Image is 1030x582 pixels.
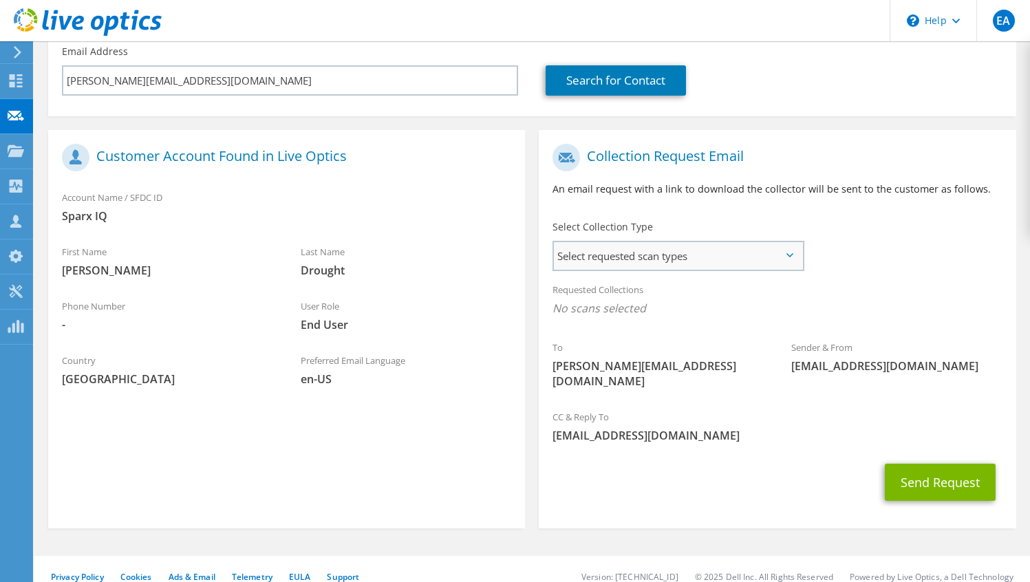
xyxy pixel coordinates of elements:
[48,183,525,230] div: Account Name / SFDC ID
[287,292,526,339] div: User Role
[62,263,273,278] span: [PERSON_NAME]
[539,275,1016,326] div: Requested Collections
[287,346,526,394] div: Preferred Email Language
[791,358,1002,374] span: [EMAIL_ADDRESS][DOMAIN_NAME]
[552,182,1002,197] p: An email request with a link to download the collector will be sent to the customer as follows.
[301,371,512,387] span: en-US
[301,317,512,332] span: End User
[885,464,996,501] button: Send Request
[546,65,686,96] a: Search for Contact
[554,242,802,270] span: Select requested scan types
[552,144,995,171] h1: Collection Request Email
[777,333,1016,380] div: Sender & From
[552,358,764,389] span: [PERSON_NAME][EMAIL_ADDRESS][DOMAIN_NAME]
[62,317,273,332] span: -
[539,333,777,396] div: To
[62,208,511,224] span: Sparx IQ
[552,301,1002,316] span: No scans selected
[48,346,287,394] div: Country
[287,237,526,285] div: Last Name
[539,402,1016,450] div: CC & Reply To
[907,14,919,27] svg: \n
[552,428,1002,443] span: [EMAIL_ADDRESS][DOMAIN_NAME]
[62,371,273,387] span: [GEOGRAPHIC_DATA]
[552,220,653,234] label: Select Collection Type
[48,237,287,285] div: First Name
[301,263,512,278] span: Drought
[48,292,287,339] div: Phone Number
[62,45,128,58] label: Email Address
[993,10,1015,32] span: EA
[62,144,504,171] h1: Customer Account Found in Live Optics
